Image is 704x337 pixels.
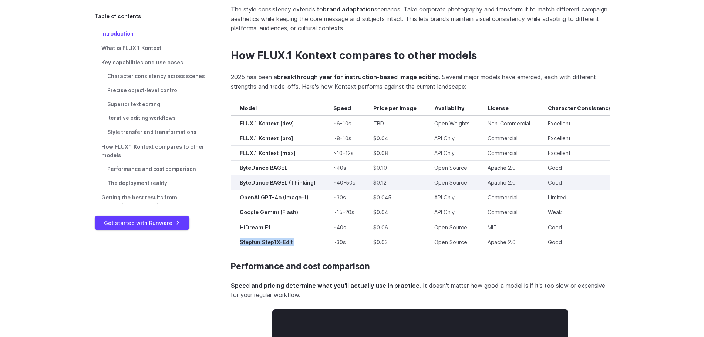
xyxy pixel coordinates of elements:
a: Superior text editing [95,98,207,112]
a: What is FLUX.1 Kontext [95,41,207,55]
td: Good [539,161,620,175]
strong: FLUX.1 Kontext [dev] [240,120,294,127]
td: $0.12 [364,175,425,190]
td: Non-Commercial [479,116,539,131]
strong: HiDream E1 [240,224,271,230]
span: Precise object-level control [107,87,179,93]
th: Availability [425,101,479,116]
strong: Speed and pricing determine what you'll actually use in practice [231,282,420,289]
td: $0.04 [364,131,425,146]
span: Superior text editing [107,101,160,107]
td: $0.08 [364,146,425,161]
td: API Only [425,190,479,205]
td: ~30s [324,190,364,205]
td: Open Source [425,220,479,235]
td: Commercial [479,131,539,146]
strong: Stepfun Step1X-Edit [240,239,293,245]
td: TBD [364,116,425,131]
td: Commercial [479,146,539,161]
td: Excellent [539,116,620,131]
a: Performance and cost comparison [95,162,207,176]
td: Excellent [539,131,620,146]
td: ~40s [324,161,364,175]
td: $0.06 [364,220,425,235]
span: Iterative editing workflows [107,115,176,121]
td: Good [539,175,620,190]
td: $0.045 [364,190,425,205]
td: MIT [479,220,539,235]
strong: brand adaptation [323,6,374,13]
td: ~30s [324,235,364,249]
strong: ByteDance BAGEL [240,165,287,171]
a: The deployment reality [95,176,207,191]
th: Model [231,101,324,116]
strong: ByteDance BAGEL (Thinking) [240,179,316,186]
th: Price per Image [364,101,425,116]
a: How FLUX.1 Kontext compares to other models [95,139,207,162]
strong: breakthrough year for instruction-based image editing [277,73,439,81]
a: Character consistency across scenes [95,70,207,84]
strong: Google Gemini (Flash) [240,209,298,215]
a: Getting the best results from instruction-based editing [95,191,207,213]
th: License [479,101,539,116]
td: Apache 2.0 [479,235,539,249]
p: The style consistency extends to scenarios. Take corporate photography and transform it to match ... [231,5,610,33]
span: How FLUX.1 Kontext compares to other models [101,144,204,158]
td: ~40s [324,220,364,235]
td: Good [539,220,620,235]
td: $0.10 [364,161,425,175]
td: Commercial [479,190,539,205]
p: 2025 has been a . Several major models have emerged, each with different strengths and trade-offs... [231,73,610,91]
td: Apache 2.0 [479,161,539,175]
td: Open Source [425,161,479,175]
td: $0.03 [364,235,425,249]
strong: OpenAI GPT-4o (Image-1) [240,194,309,200]
a: Iterative editing workflows [95,111,207,125]
a: Performance and cost comparison [231,262,370,272]
span: Table of contents [95,12,141,20]
a: Get started with Runware [95,216,189,230]
td: $0.04 [364,205,425,220]
td: Excellent [539,146,620,161]
span: Getting the best results from instruction-based editing [101,195,177,209]
span: The deployment reality [107,180,167,186]
strong: FLUX.1 Kontext [pro] [240,135,293,141]
span: Key capabilities and use cases [101,59,183,65]
td: Commercial [479,205,539,220]
td: ~40-50s [324,175,364,190]
span: Character consistency across scenes [107,73,205,79]
a: Style transfer and transformations [95,125,207,139]
td: Good [539,235,620,249]
a: Key capabilities and use cases [95,55,207,70]
td: Open Source [425,235,479,249]
a: Introduction [95,26,207,41]
td: API Only [425,146,479,161]
td: API Only [425,131,479,146]
td: Weak [539,205,620,220]
td: Open Weights [425,116,479,131]
span: Style transfer and transformations [107,129,196,135]
strong: FLUX.1 Kontext [max] [240,150,296,156]
th: Speed [324,101,364,116]
td: ~10-12s [324,146,364,161]
p: . It doesn't matter how good a model is if it's too slow or expensive for your regular workflow. [231,281,610,300]
td: ~8-10s [324,131,364,146]
span: Performance and cost comparison [107,166,196,172]
a: How FLUX.1 Kontext compares to other models [231,49,477,62]
td: Limited [539,190,620,205]
td: Apache 2.0 [479,175,539,190]
span: What is FLUX.1 Kontext [101,45,161,51]
td: Open Source [425,175,479,190]
td: ~6-10s [324,116,364,131]
td: API Only [425,205,479,220]
td: ~15-20s [324,205,364,220]
th: Character Consistency [539,101,620,116]
a: Precise object-level control [95,84,207,98]
span: Introduction [101,30,134,37]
